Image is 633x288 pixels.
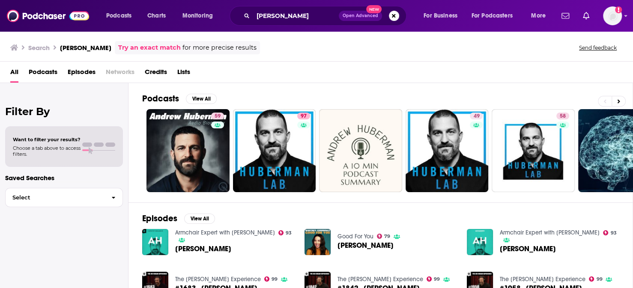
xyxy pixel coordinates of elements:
[500,245,556,252] span: [PERSON_NAME]
[343,14,378,18] span: Open Advanced
[29,65,57,83] a: Podcasts
[470,113,483,119] a: 49
[610,231,616,235] span: 93
[6,195,105,200] span: Select
[418,9,468,23] button: open menu
[337,242,394,249] a: Andrew Huberman
[142,9,171,23] a: Charts
[68,65,96,83] a: Episodes
[560,112,566,121] span: 58
[339,11,382,21] button: Open AdvancedNew
[186,94,217,104] button: View All
[472,10,513,22] span: For Podcasters
[467,229,493,255] img: Andrew Huberman
[427,276,440,282] a: 99
[5,105,123,118] h2: Filter By
[145,65,167,83] a: Credits
[142,213,177,224] h2: Episodes
[211,113,224,119] a: 59
[466,9,525,23] button: open menu
[603,6,622,25] button: Show profile menu
[215,112,221,121] span: 59
[10,65,18,83] a: All
[13,145,81,157] span: Choose a tab above to access filters.
[238,6,415,26] div: Search podcasts, credits, & more...
[175,245,231,252] a: Andrew Huberman
[558,9,573,23] a: Show notifications dropdown
[142,213,215,224] a: EpisodesView All
[142,93,179,104] h2: Podcasts
[176,9,224,23] button: open menu
[596,277,602,281] span: 99
[106,65,134,83] span: Networks
[175,245,231,252] span: [PERSON_NAME]
[177,65,190,83] a: Lists
[142,93,217,104] a: PodcastsView All
[147,10,166,22] span: Charts
[182,10,213,22] span: Monitoring
[500,245,556,252] a: Andrew Huberman
[500,276,585,283] a: The Joe Rogan Experience
[28,44,50,52] h3: Search
[118,43,181,53] a: Try an exact match
[175,276,261,283] a: The Joe Rogan Experience
[531,10,546,22] span: More
[106,10,131,22] span: Podcasts
[377,234,391,239] a: 79
[384,235,390,238] span: 79
[366,5,382,13] span: New
[301,112,307,121] span: 97
[5,174,123,182] p: Saved Searches
[253,9,339,23] input: Search podcasts, credits, & more...
[603,6,622,25] span: Logged in as TESSWOODSPR
[175,229,275,236] a: Armchair Expert with Dax Shepard
[473,112,479,121] span: 49
[525,9,556,23] button: open menu
[492,109,575,192] a: 58
[182,43,257,53] span: for more precise results
[264,276,278,282] a: 99
[337,276,423,283] a: The Joe Rogan Experience
[278,230,292,235] a: 93
[60,44,111,52] h3: [PERSON_NAME]
[272,277,278,281] span: 99
[615,6,622,13] svg: Add a profile image
[434,277,440,281] span: 99
[337,242,394,249] span: [PERSON_NAME]
[297,113,310,119] a: 97
[589,276,603,282] a: 99
[146,109,230,192] a: 59
[305,229,331,255] img: Andrew Huberman
[286,231,292,235] span: 93
[184,214,215,224] button: View All
[603,230,617,235] a: 93
[500,229,600,236] a: Armchair Expert with Dax Shepard
[7,8,89,24] img: Podchaser - Follow, Share and Rate Podcasts
[556,113,569,119] a: 58
[5,188,123,207] button: Select
[337,233,373,240] a: Good For You
[424,10,457,22] span: For Business
[100,9,143,23] button: open menu
[406,109,489,192] a: 49
[233,109,316,192] a: 97
[13,137,81,143] span: Want to filter your results?
[579,9,593,23] a: Show notifications dropdown
[142,229,168,255] img: Andrew Huberman
[576,44,619,51] button: Send feedback
[603,6,622,25] img: User Profile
